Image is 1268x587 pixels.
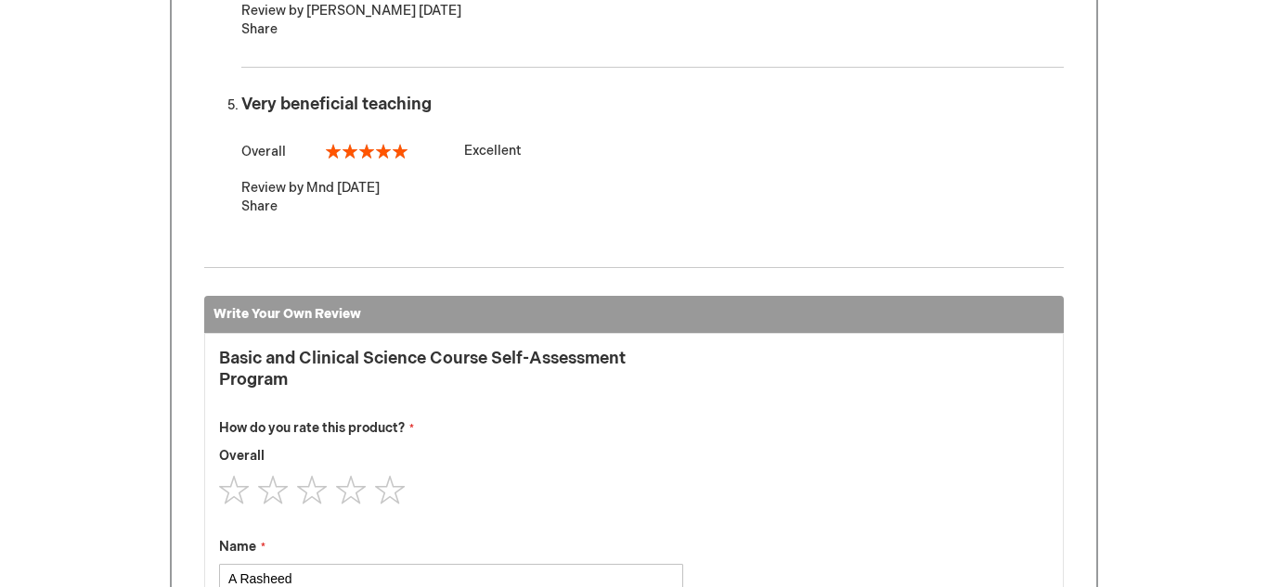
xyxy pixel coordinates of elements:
[306,3,416,19] strong: [PERSON_NAME]
[241,21,278,37] span: Share
[419,3,461,19] time: [DATE]
[337,180,380,196] time: [DATE]
[241,180,304,196] span: Review by
[219,448,265,464] span: Overall
[306,180,334,196] strong: Mnd
[241,3,304,19] span: Review by
[241,198,278,214] span: Share
[241,96,1064,114] div: Very beneficial teaching
[219,348,683,391] strong: Basic and Clinical Science Course Self-Assessment Program
[241,142,1064,160] div: Excellent
[219,420,405,436] span: How do you rate this product?
[219,539,256,555] span: Name
[241,144,286,160] span: Overall
[213,306,361,322] strong: Write Your Own Review
[326,144,408,159] div: 100%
